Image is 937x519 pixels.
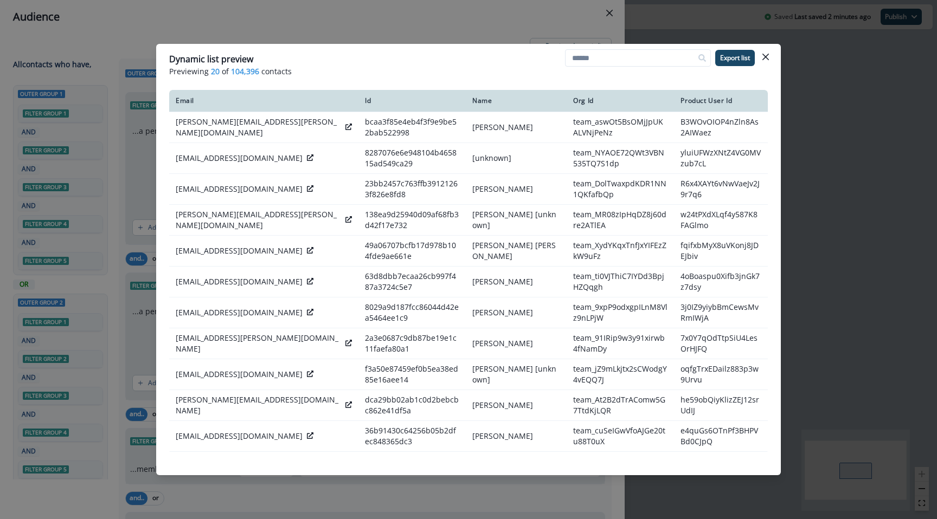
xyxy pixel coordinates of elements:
[358,420,466,451] td: 36b91430c64256b05b2dfec848365dc3
[466,420,567,451] td: [PERSON_NAME]
[674,266,768,297] td: 4oBoaspu0Xifb3jnGk7z7dsy
[567,420,674,451] td: team_cuSeIGwVfoAJGe20tu88T0uX
[466,451,567,482] td: [PERSON_NAME]
[358,204,466,235] td: 138ea9d25940d09af68fb3d42f17e732
[472,96,560,105] div: Name
[176,333,341,354] p: [EMAIL_ADDRESS][PERSON_NAME][DOMAIN_NAME]
[176,394,341,416] p: [PERSON_NAME][EMAIL_ADDRESS][DOMAIN_NAME]
[573,96,668,105] div: Org Id
[681,96,761,105] div: Product User Id
[358,390,466,420] td: dca29bb02ab1c0d2bebcbc862e41df5a
[358,173,466,204] td: 23bb2457c763ffb39121263f826e8fd8
[674,173,768,204] td: R6x4XAYt6vNwVaeJv2J9r7q6
[674,235,768,266] td: fqifxbMyX8uVKonj8JDEJbiv
[567,328,674,359] td: team_91IRip9w3y91xirwb4fNamDy
[466,235,567,266] td: [PERSON_NAME] [PERSON_NAME]
[176,116,341,138] p: [PERSON_NAME][EMAIL_ADDRESS][PERSON_NAME][DOMAIN_NAME]
[358,142,466,173] td: 8287076e6e948104b465815ad549ca29
[358,359,466,390] td: f3a50e87459ef0b5ea38ed85e16aee14
[466,112,567,142] td: [PERSON_NAME]
[176,209,341,231] p: [PERSON_NAME][EMAIL_ADDRESS][PERSON_NAME][DOMAIN_NAME]
[176,431,303,442] p: [EMAIL_ADDRESS][DOMAIN_NAME]
[715,50,755,66] button: Export list
[720,54,750,62] p: Export list
[365,96,459,105] div: Id
[211,66,220,77] span: 20
[567,297,674,328] td: team_9xpP9odxgpILnM8Vlz9nLPjW
[358,112,466,142] td: bcaa3f85e4eb4f3f9e9be52bab522998
[466,297,567,328] td: [PERSON_NAME]
[674,420,768,451] td: e4quGs6OTnPf3BHPVBd0CJpQ
[176,184,303,194] p: [EMAIL_ADDRESS][DOMAIN_NAME]
[176,276,303,287] p: [EMAIL_ADDRESS][DOMAIN_NAME]
[466,266,567,297] td: [PERSON_NAME]
[466,204,567,235] td: [PERSON_NAME] [unknown]
[674,390,768,420] td: he59obQiyKlizZEJ12srUdIJ
[358,297,466,328] td: 8029a9d187fcc86044d42ea5464ee1c9
[674,328,768,359] td: 7x0Y7qOdTtpSiU4LesOrHJFQ
[567,235,674,266] td: team_XydYKqxTnfJxYIFEzZkW9uFz
[567,142,674,173] td: team_NYAOE72QWt3VBN535TQ7S1dp
[466,390,567,420] td: [PERSON_NAME]
[466,359,567,390] td: [PERSON_NAME] [unknown]
[674,112,768,142] td: B3WOvOIOP4nZln8As2AIWaez
[674,451,768,482] td: D772q07hjSMJX2CL0dxRLTWA
[169,53,253,66] p: Dynamic list preview
[176,307,303,318] p: [EMAIL_ADDRESS][DOMAIN_NAME]
[567,266,674,297] td: team_ti0VJThiC7IYDd3BpjHZQqgh
[567,204,674,235] td: team_MR08zIpHqDZ8j60dre2ATlEA
[358,235,466,266] td: 49a06707bcfb17d978b104fde9ae661e
[674,297,768,328] td: 3j0IZ9yiybBmCewsMvRmIWjA
[674,204,768,235] td: w24tPXdXLqf4y587K8FAGlmo
[176,96,352,105] div: Email
[358,266,466,297] td: 63d8dbb7ecaa26cb997f487a3724c5e7
[466,328,567,359] td: [PERSON_NAME]
[567,173,674,204] td: team_DolTwaxpdKDR1NN1QKfafbQp
[231,66,259,77] span: 104,396
[757,48,774,66] button: Close
[176,153,303,164] p: [EMAIL_ADDRESS][DOMAIN_NAME]
[169,66,768,77] p: Previewing of contacts
[358,328,466,359] td: 2a3e0687c9db87be19e1c11faefa80a1
[674,359,768,390] td: oqfgTrxEDailz883p3w9Urvu
[358,451,466,482] td: 2086388da698c829a40eac3af5a37c70
[176,245,303,256] p: [EMAIL_ADDRESS][DOMAIN_NAME]
[567,390,674,420] td: team_At2B2dTrAComw5G7TtdKjLQR
[466,142,567,173] td: [unknown]
[674,142,768,173] td: yluiUFWzXNtZ4VG0MVzub7cL
[176,369,303,380] p: [EMAIL_ADDRESS][DOMAIN_NAME]
[567,451,674,482] td: team_GwbtWc6vhRELVE9nReWqbouM
[466,173,567,204] td: [PERSON_NAME]
[567,112,674,142] td: team_aswOt5BsOMjJpUKALVNjPeNz
[567,359,674,390] td: team_jZ9mLkjtx2sCWodgY4vEQQ7J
